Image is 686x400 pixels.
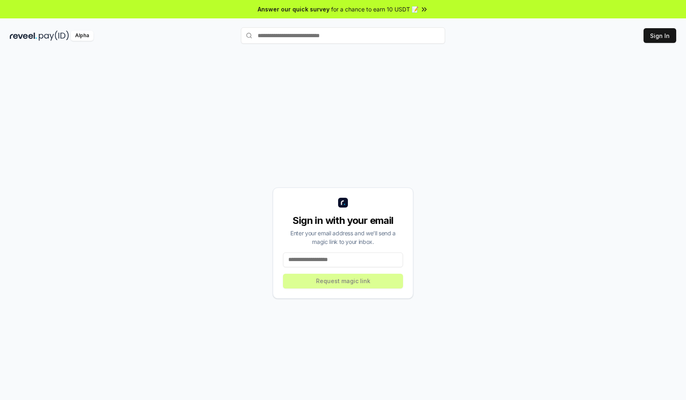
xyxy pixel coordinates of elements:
[283,229,403,246] div: Enter your email address and we’ll send a magic link to your inbox.
[39,31,69,41] img: pay_id
[331,5,419,13] span: for a chance to earn 10 USDT 📝
[338,198,348,208] img: logo_small
[71,31,94,41] div: Alpha
[258,5,330,13] span: Answer our quick survey
[10,31,37,41] img: reveel_dark
[283,214,403,227] div: Sign in with your email
[644,28,676,43] button: Sign In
